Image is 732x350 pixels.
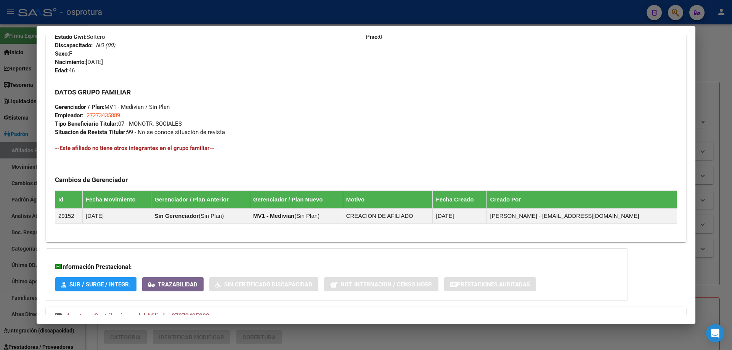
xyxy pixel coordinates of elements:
[142,277,204,291] button: Trazabilidad
[55,112,83,119] strong: Empleador:
[55,129,225,136] span: 99 - No se conoce situación de revista
[55,120,118,127] strong: Tipo Beneficiario Titular:
[82,209,151,224] td: [DATE]
[55,104,170,110] span: MV1 - Medivian / Sin Plan
[457,281,530,288] span: Prestaciones Auditadas
[366,34,379,40] strong: Piso:
[55,176,677,184] h3: Cambios de Gerenciador
[87,112,120,119] span: 27273435889
[201,213,222,219] span: Sin Plan
[55,209,83,224] td: 29152
[296,213,318,219] span: Sin Plan
[154,213,199,219] strong: Sin Gerenciador
[487,191,677,209] th: Creado Por
[55,277,136,291] button: SUR / SURGE / INTEGR.
[55,67,69,74] strong: Edad:
[55,88,677,96] h3: DATOS GRUPO FAMILIAR
[69,281,130,288] span: SUR / SURGE / INTEGR.
[55,129,127,136] strong: Situacion de Revista Titular:
[487,209,677,224] td: [PERSON_NAME] - [EMAIL_ADDRESS][DOMAIN_NAME]
[82,191,151,209] th: Fecha Movimiento
[343,209,433,224] td: CREACION DE AFILIADO
[55,144,677,152] h4: --Este afiliado no tiene otros integrantes en el grupo familiar--
[55,59,86,66] strong: Nacimiento:
[250,191,343,209] th: Gerenciador / Plan Nuevo
[55,191,83,209] th: Id
[151,209,250,224] td: ( )
[444,277,536,291] button: Prestaciones Auditadas
[55,104,104,110] strong: Gerenciador / Plan:
[250,209,343,224] td: ( )
[66,312,209,320] span: Aportes y Contribuciones del Afiliado: 27273435889
[158,281,197,288] span: Trazabilidad
[55,50,72,57] span: F
[706,324,724,342] div: Open Intercom Messenger
[151,191,250,209] th: Gerenciador / Plan Anterior
[340,281,432,288] span: Not. Internacion / Censo Hosp.
[55,120,182,127] span: 07 - MONOTR. SOCIALES
[433,191,487,209] th: Fecha Creado
[433,209,487,224] td: [DATE]
[55,59,103,66] span: [DATE]
[55,34,87,40] strong: Estado Civil:
[55,42,93,49] strong: Discapacitado:
[209,277,318,291] button: Sin Certificado Discapacidad
[46,307,686,325] mat-expansion-panel-header: Aportes y Contribuciones del Afiliado: 27273435889
[253,213,294,219] strong: MV1 - Medivian
[55,262,618,272] h3: Información Prestacional:
[96,42,115,49] i: NO (00)
[366,34,382,40] span: 0
[55,67,75,74] span: 46
[324,277,438,291] button: Not. Internacion / Censo Hosp.
[55,50,69,57] strong: Sexo:
[224,281,312,288] span: Sin Certificado Discapacidad
[343,191,433,209] th: Motivo
[55,34,105,40] span: Soltero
